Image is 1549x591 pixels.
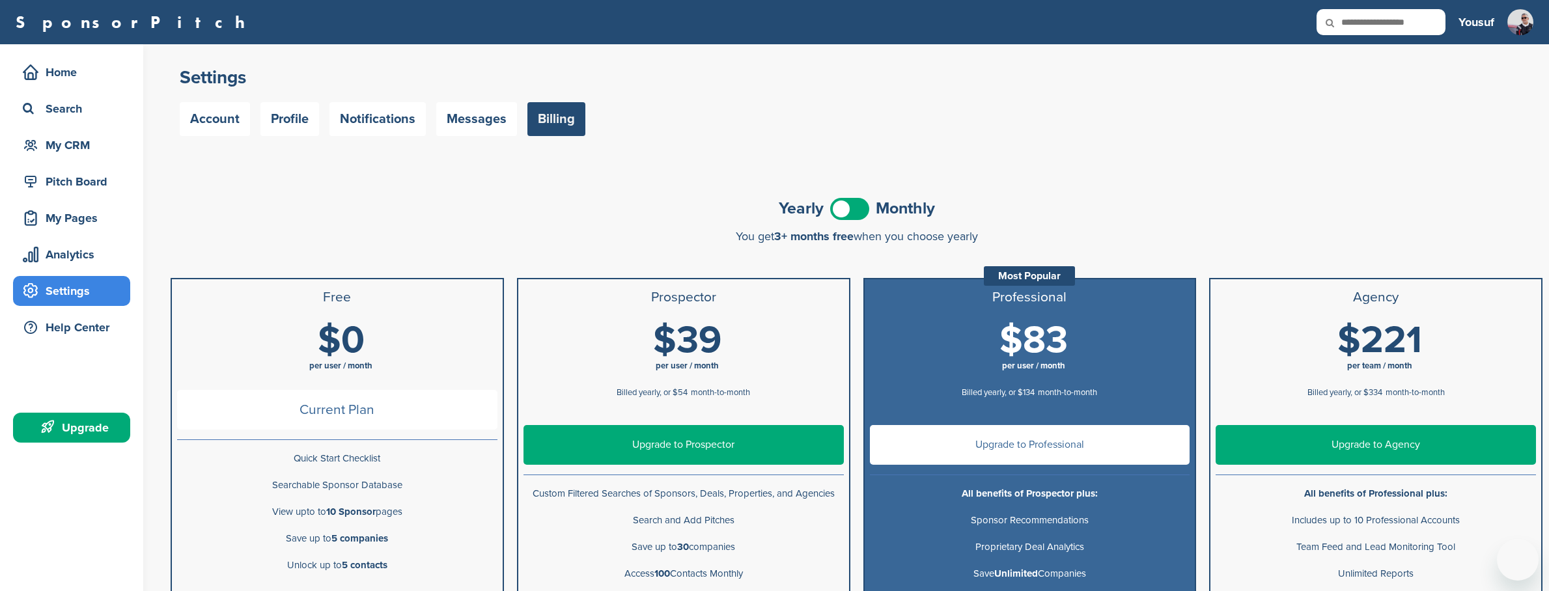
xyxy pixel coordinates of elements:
[13,167,130,197] a: Pitch Board
[13,413,130,443] a: Upgrade
[180,102,250,136] a: Account
[653,318,721,363] span: $39
[20,279,130,303] div: Settings
[177,504,497,520] p: View upto to pages
[318,318,365,363] span: $0
[691,387,750,398] span: month-to-month
[342,559,387,571] b: 5 contacts
[177,557,497,573] p: Unlock up to
[309,361,372,371] span: per user / month
[20,416,130,439] div: Upgrade
[329,102,426,136] a: Notifications
[962,488,1098,499] b: All benefits of Prospector plus:
[1458,8,1494,36] a: Yousuf
[177,530,497,547] p: Save up to
[984,266,1075,286] div: Most Popular
[20,170,130,193] div: Pitch Board
[654,568,670,579] b: 100
[1497,539,1539,581] iframe: Button to launch messaging window
[1002,361,1065,371] span: per user / month
[13,276,130,306] a: Settings
[13,240,130,269] a: Analytics
[1347,361,1412,371] span: per team / month
[13,130,130,160] a: My CRM
[870,290,1190,305] h3: Professional
[260,102,319,136] a: Profile
[13,203,130,233] a: My Pages
[876,200,935,217] span: Monthly
[774,229,854,243] span: 3+ months free
[1216,425,1536,465] a: Upgrade to Agency
[523,566,844,582] p: Access Contacts Monthly
[1216,566,1536,582] p: Unlimited Reports
[617,387,688,398] span: Billed yearly, or $54
[20,206,130,230] div: My Pages
[523,539,844,555] p: Save up to companies
[20,133,130,157] div: My CRM
[677,541,689,553] b: 30
[436,102,517,136] a: Messages
[523,290,844,305] h3: Prospector
[177,390,497,430] span: Current Plan
[870,539,1190,555] p: Proprietary Deal Analytics
[1304,488,1447,499] b: All benefits of Professional plus:
[177,450,497,467] p: Quick Start Checklist
[1216,290,1536,305] h3: Agency
[1038,387,1097,398] span: month-to-month
[1458,13,1494,31] h3: Yousuf
[523,486,844,502] p: Custom Filtered Searches of Sponsors, Deals, Properties, and Agencies
[870,566,1190,582] p: Save Companies
[20,97,130,120] div: Search
[16,14,253,31] a: SponsorPitch
[870,512,1190,529] p: Sponsor Recommendations
[527,102,585,136] a: Billing
[962,387,1035,398] span: Billed yearly, or $134
[1216,512,1536,529] p: Includes up to 10 Professional Accounts
[1337,318,1422,363] span: $221
[994,568,1038,579] b: Unlimited
[331,532,388,544] b: 5 companies
[523,512,844,529] p: Search and Add Pitches
[779,200,824,217] span: Yearly
[20,243,130,266] div: Analytics
[177,290,497,305] h3: Free
[13,57,130,87] a: Home
[656,361,719,371] span: per user / month
[20,61,130,84] div: Home
[870,425,1190,465] a: Upgrade to Professional
[1307,387,1382,398] span: Billed yearly, or $334
[326,506,376,517] b: 10 Sponsor
[523,425,844,465] a: Upgrade to Prospector
[171,230,1542,243] div: You get when you choose yearly
[999,318,1068,363] span: $83
[20,316,130,339] div: Help Center
[1386,387,1445,398] span: month-to-month
[177,477,497,493] p: Searchable Sponsor Database
[180,66,1533,89] h2: Settings
[1216,539,1536,555] p: Team Feed and Lead Monitoring Tool
[13,312,130,342] a: Help Center
[13,94,130,124] a: Search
